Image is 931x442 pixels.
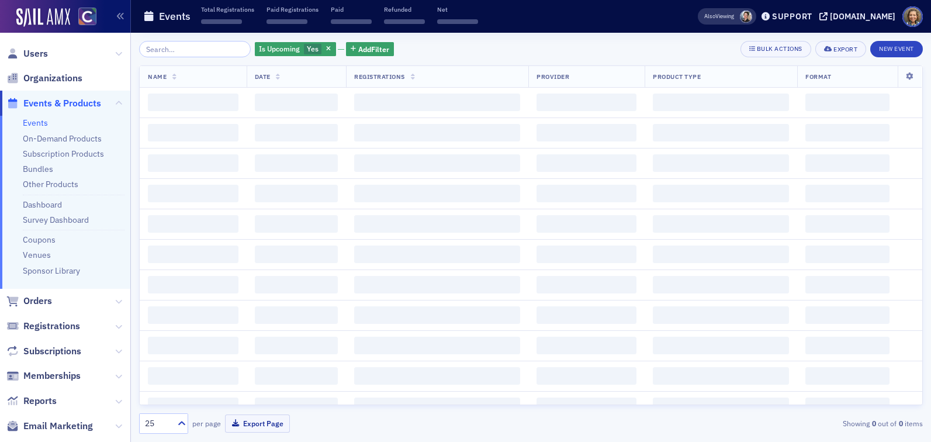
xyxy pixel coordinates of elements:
a: Email Marketing [6,420,93,433]
a: Venues [23,250,51,260]
a: Subscription Products [23,149,104,159]
span: ‌ [354,276,520,293]
span: ‌ [805,94,890,111]
span: ‌ [148,337,238,354]
span: ‌ [255,215,338,233]
span: ‌ [653,124,789,141]
span: Users [23,47,48,60]
span: ‌ [653,94,789,111]
a: Events [23,118,48,128]
span: ‌ [805,398,890,415]
span: Registrations [354,72,405,81]
span: ‌ [805,246,890,263]
span: ‌ [537,306,636,324]
p: Net [437,5,478,13]
span: ‌ [354,306,520,324]
span: Date [255,72,271,81]
span: Is Upcoming [259,44,300,53]
span: ‌ [255,337,338,354]
a: Users [6,47,48,60]
span: Product Type [653,72,701,81]
p: Paid [331,5,372,13]
span: ‌ [653,276,789,293]
span: ‌ [384,19,425,24]
a: Coupons [23,234,56,245]
span: ‌ [148,398,238,415]
span: ‌ [537,185,636,202]
img: SailAMX [16,8,70,27]
span: Memberships [23,370,81,382]
a: Other Products [23,179,78,189]
a: On-Demand Products [23,133,102,144]
span: Subscriptions [23,345,81,358]
span: ‌ [148,276,238,293]
span: Registrations [23,320,80,333]
span: Profile [902,6,923,27]
a: View Homepage [70,8,96,27]
span: ‌ [148,367,238,385]
span: ‌ [805,215,890,233]
span: ‌ [255,185,338,202]
span: ‌ [255,398,338,415]
div: [DOMAIN_NAME] [830,11,895,22]
span: ‌ [537,246,636,263]
span: ‌ [653,337,789,354]
span: ‌ [537,124,636,141]
span: ‌ [354,94,520,111]
span: ‌ [653,215,789,233]
a: Orders [6,295,52,308]
button: Bulk Actions [740,41,811,57]
span: ‌ [331,19,372,24]
a: New Event [870,43,923,53]
span: Reports [23,395,57,408]
span: ‌ [537,215,636,233]
span: ‌ [805,185,890,202]
span: Orders [23,295,52,308]
div: Yes [255,42,336,57]
div: Export [833,46,857,53]
strong: 0 [897,418,905,429]
span: Events & Products [23,97,101,110]
span: ‌ [805,154,890,172]
div: Showing out of items [670,418,923,429]
span: ‌ [255,154,338,172]
span: ‌ [653,154,789,172]
span: ‌ [148,94,238,111]
span: ‌ [354,185,520,202]
span: ‌ [805,337,890,354]
p: Paid Registrations [267,5,319,13]
span: ‌ [148,306,238,324]
label: per page [192,418,221,429]
a: Memberships [6,370,81,382]
span: ‌ [255,306,338,324]
span: ‌ [537,276,636,293]
strong: 0 [870,418,878,429]
span: ‌ [255,367,338,385]
a: Reports [6,395,57,408]
a: Dashboard [23,199,62,210]
span: ‌ [148,215,238,233]
span: ‌ [201,19,242,24]
span: ‌ [148,185,238,202]
span: ‌ [653,398,789,415]
span: Viewing [704,12,734,20]
span: ‌ [653,185,789,202]
h1: Events [159,9,191,23]
span: Email Marketing [23,420,93,433]
input: Search… [139,41,251,57]
a: Bundles [23,164,53,174]
span: Pamela Galey-Coleman [740,11,752,23]
button: [DOMAIN_NAME] [819,12,899,20]
div: Bulk Actions [757,46,802,52]
span: ‌ [354,246,520,263]
span: Yes [307,44,319,53]
a: Organizations [6,72,82,85]
div: Support [772,11,812,22]
span: ‌ [537,337,636,354]
span: ‌ [354,367,520,385]
span: ‌ [255,124,338,141]
span: Organizations [23,72,82,85]
span: ‌ [537,367,636,385]
div: 25 [145,417,171,430]
span: Name [148,72,167,81]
